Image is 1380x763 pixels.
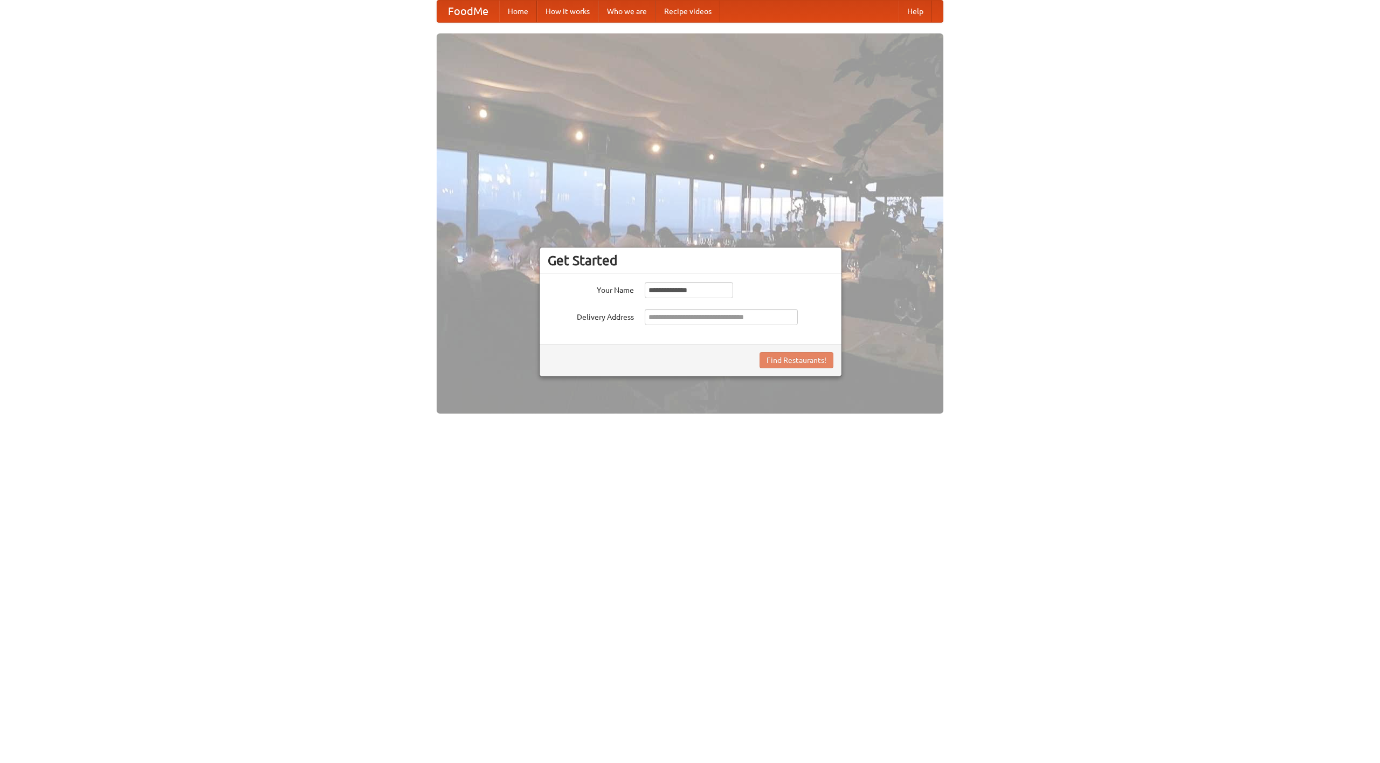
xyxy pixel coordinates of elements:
button: Find Restaurants! [760,352,833,368]
label: Your Name [548,282,634,295]
a: Help [899,1,932,22]
a: Who we are [598,1,655,22]
a: How it works [537,1,598,22]
label: Delivery Address [548,309,634,322]
h3: Get Started [548,252,833,269]
a: FoodMe [437,1,499,22]
a: Home [499,1,537,22]
a: Recipe videos [655,1,720,22]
